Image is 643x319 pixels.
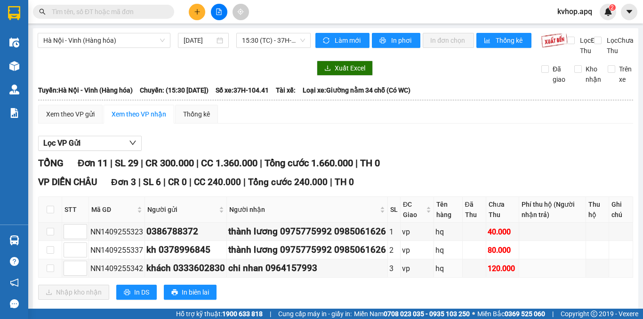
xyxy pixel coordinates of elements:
[621,4,637,20] button: caret-down
[315,33,370,48] button: syncLàm mới
[552,309,554,319] span: |
[323,37,331,45] span: sync
[484,37,492,45] span: bar-chart
[389,263,399,274] div: 3
[90,244,143,256] div: NN1409255337
[141,157,143,169] span: |
[372,33,420,48] button: printerIn phơi
[182,287,209,297] span: In biên lai
[330,177,332,187] span: |
[146,261,225,275] div: khách 0333602830
[164,285,217,300] button: printerIn biên lai
[145,157,194,169] span: CR 300.000
[463,197,486,223] th: Đã Thu
[582,64,605,85] span: Kho nhận
[260,157,262,169] span: |
[183,109,210,119] div: Thống kê
[379,37,387,45] span: printer
[211,4,227,20] button: file-add
[388,197,401,223] th: SL
[38,157,64,169] span: TỔNG
[549,64,569,85] span: Đã giao
[228,261,386,275] div: chi nhan 0964157993
[402,226,432,238] div: vp
[138,177,141,187] span: |
[505,310,545,318] strong: 0369 525 060
[10,278,19,287] span: notification
[43,33,165,47] span: Hà Nội - Vinh (Hàng hóa)
[89,241,145,259] td: NN1409255337
[111,177,136,187] span: Đơn 3
[391,35,413,46] span: In phơi
[52,7,163,17] input: Tìm tên, số ĐT hoặc mã đơn
[62,197,89,223] th: STT
[229,204,378,215] span: Người nhận
[389,226,399,238] div: 1
[550,6,600,17] span: kvhop.apq
[434,197,463,223] th: Tên hàng
[389,244,399,256] div: 2
[134,287,149,297] span: In DS
[488,263,517,274] div: 120.000
[519,197,586,223] th: Phí thu hộ (Người nhận trả)
[384,310,470,318] strong: 0708 023 035 - 0935 103 250
[435,226,461,238] div: hq
[276,85,296,95] span: Tài xế:
[402,244,432,256] div: vp
[9,61,19,71] img: warehouse-icon
[435,244,461,256] div: hq
[91,204,135,215] span: Mã GD
[78,157,108,169] span: Đơn 11
[496,35,524,46] span: Thống kê
[171,289,178,296] span: printer
[176,309,263,319] span: Hỗ trợ kỹ thuật:
[270,309,271,319] span: |
[228,243,386,257] div: thành lương 0975775992 0985061626
[38,86,133,94] b: Tuyến: Hà Nội - Vinh (Hàng hóa)
[140,85,209,95] span: Chuyến: (15:30 [DATE])
[472,312,475,316] span: ⚪️
[237,8,244,15] span: aim
[168,177,187,187] span: CR 0
[477,309,545,319] span: Miền Bắc
[115,157,138,169] span: SL 29
[615,64,635,85] span: Trên xe
[124,289,130,296] span: printer
[488,226,517,238] div: 40.000
[147,204,217,215] span: Người gửi
[609,4,616,11] sup: 2
[403,199,424,220] span: ĐC Giao
[476,33,531,48] button: bar-chartThống kê
[609,197,633,223] th: Ghi chú
[89,259,145,278] td: NN1409255342
[39,8,46,15] span: search
[486,197,519,223] th: Chưa Thu
[625,8,634,16] span: caret-down
[541,33,568,48] img: 9k=
[194,8,201,15] span: plus
[576,35,601,56] span: Lọc Đã Thu
[38,136,142,151] button: Lọc VP Gửi
[335,35,362,46] span: Làm mới
[604,8,612,16] img: icon-new-feature
[278,309,352,319] span: Cung cấp máy in - giấy in:
[9,235,19,245] img: warehouse-icon
[89,223,145,241] td: NN1409255323
[184,35,215,46] input: 14/09/2025
[189,4,205,20] button: plus
[9,108,19,118] img: solution-icon
[355,157,358,169] span: |
[228,225,386,239] div: thành lương 0975775992 0985061626
[243,177,246,187] span: |
[423,33,474,48] button: In đơn chọn
[354,309,470,319] span: Miền Nam
[90,226,143,238] div: NN1409255323
[242,33,305,47] span: 15:30 (TC) - 37H-104.41
[303,85,410,95] span: Loại xe: Giường nằm 34 chỗ (Có WC)
[488,244,517,256] div: 80.000
[216,8,222,15] span: file-add
[43,137,80,149] span: Lọc VP Gửi
[9,85,19,94] img: warehouse-icon
[163,177,166,187] span: |
[194,177,241,187] span: CC 240.000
